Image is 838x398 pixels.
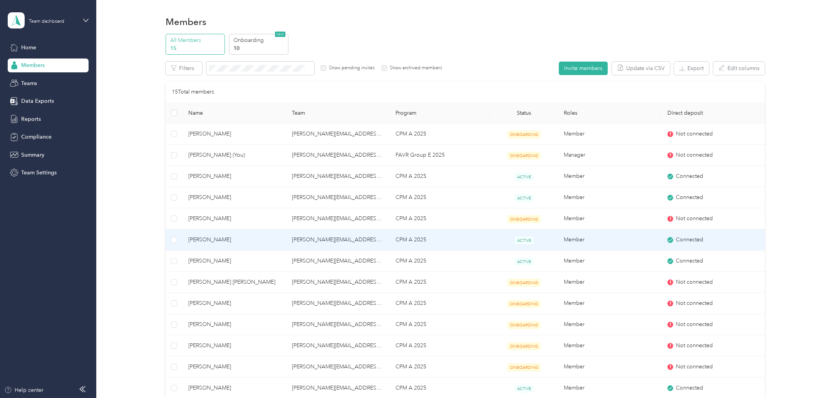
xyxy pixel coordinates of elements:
[676,320,713,329] span: Not connected
[182,166,286,187] td: Crystal Griffin
[275,32,285,37] span: NEW
[326,65,375,72] label: Show pending invites
[188,257,280,265] span: [PERSON_NAME]
[286,145,389,166] td: angela.loiacono@optioncare.com
[558,102,661,124] th: Roles
[507,130,541,139] span: ONBOARDING
[182,229,286,251] td: Susmitha Nallur
[387,65,442,72] label: Show archived members
[21,43,36,52] span: Home
[676,151,713,159] span: Not connected
[515,236,534,244] span: ACTIVE
[389,229,490,251] td: CPM A 2025
[490,145,558,166] td: ONBOARDING
[558,145,661,166] td: Manager
[188,193,280,202] span: [PERSON_NAME]
[182,314,286,335] td: Lovelace Dompreh
[21,79,37,87] span: Teams
[188,214,280,223] span: [PERSON_NAME]
[558,166,661,187] td: Member
[188,384,280,392] span: [PERSON_NAME]
[389,187,490,208] td: CPM A 2025
[182,208,286,229] td: Mandy Yasinski
[515,385,534,393] span: ACTIVE
[286,229,389,251] td: angela.loiacono@optioncare.com
[389,208,490,229] td: CPM A 2025
[188,363,280,371] span: [PERSON_NAME]
[188,151,280,159] span: [PERSON_NAME] (You)
[490,208,558,229] td: ONBOARDING
[21,169,57,177] span: Team Settings
[558,187,661,208] td: Member
[558,314,661,335] td: Member
[676,236,703,244] span: Connected
[188,110,280,116] span: Name
[286,272,389,293] td: angela.loiacono@optioncare.com
[286,251,389,272] td: angela.loiacono@optioncare.com
[795,355,838,398] iframe: Everlance-gr Chat Button Frame
[389,124,490,145] td: CPM A 2025
[676,193,703,202] span: Connected
[182,335,286,356] td: Jinky Singson
[286,124,389,145] td: angela.loiacono@optioncare.com
[166,62,202,75] button: Filters
[558,272,661,293] td: Member
[389,272,490,293] td: CPM A 2025
[182,272,286,293] td: Rose Francis Soriano
[676,257,703,265] span: Connected
[182,293,286,314] td: Monika Pal
[21,115,41,123] span: Reports
[389,335,490,356] td: CPM A 2025
[490,356,558,378] td: ONBOARDING
[559,62,608,75] button: Invite members
[676,130,713,138] span: Not connected
[507,321,541,329] span: ONBOARDING
[558,229,661,251] td: Member
[661,102,765,124] th: Direct deposit
[490,314,558,335] td: ONBOARDING
[507,279,541,287] span: ONBOARDING
[166,18,206,26] h1: Members
[389,102,490,124] th: Program
[490,102,558,124] th: Status
[21,97,54,105] span: Data Exports
[676,341,713,350] span: Not connected
[188,320,280,329] span: [PERSON_NAME]
[170,44,223,52] p: 15
[389,356,490,378] td: CPM A 2025
[389,251,490,272] td: CPM A 2025
[676,214,713,223] span: Not connected
[29,19,64,24] div: Team dashboard
[674,62,709,75] button: Export
[676,172,703,181] span: Connected
[233,44,286,52] p: 10
[515,258,534,266] span: ACTIVE
[558,208,661,229] td: Member
[286,356,389,378] td: angela.loiacono@optioncare.com
[507,363,541,371] span: ONBOARDING
[21,151,44,159] span: Summary
[182,187,286,208] td: Oliva Hinojosa
[182,251,286,272] td: Linelle Limehouse
[676,278,713,286] span: Not connected
[286,187,389,208] td: angela.loiacono@optioncare.com
[676,299,713,308] span: Not connected
[286,293,389,314] td: angela.loiacono@optioncare.com
[676,363,713,371] span: Not connected
[188,130,280,138] span: [PERSON_NAME]
[182,102,286,124] th: Name
[713,62,765,75] button: Edit columns
[182,356,286,378] td: Magalie Bellot
[286,166,389,187] td: angela.loiacono@optioncare.com
[507,152,541,160] span: ONBOARDING
[389,166,490,187] td: CPM A 2025
[558,356,661,378] td: Member
[389,314,490,335] td: CPM A 2025
[507,300,541,308] span: ONBOARDING
[4,386,44,394] button: Help center
[558,251,661,272] td: Member
[389,145,490,166] td: FAVR Group E 2025
[490,335,558,356] td: ONBOARDING
[21,61,45,69] span: Members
